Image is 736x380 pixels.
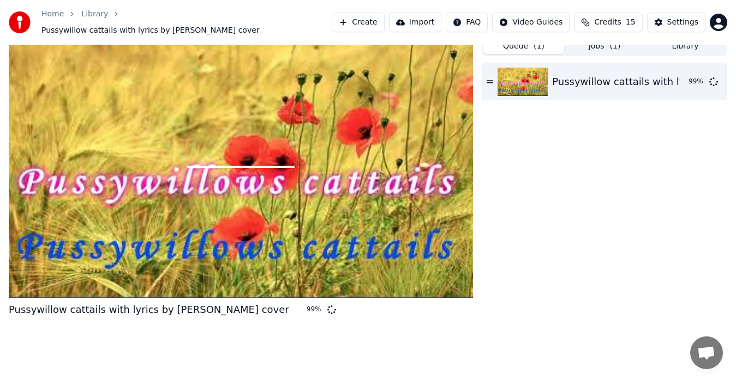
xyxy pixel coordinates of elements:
a: Open chat [690,336,723,369]
span: ( 1 ) [610,41,621,52]
span: Credits [594,17,621,28]
span: ( 1 ) [534,41,544,52]
button: Credits15 [574,13,642,32]
div: 99 % [689,77,705,86]
div: Settings [667,17,698,28]
div: Pussywillow cattails with lyrics by [PERSON_NAME] cover [9,302,289,317]
img: youka [9,11,31,33]
a: Home [41,9,64,20]
div: 99 % [307,305,323,314]
button: Video Guides [492,13,570,32]
button: Settings [647,13,705,32]
button: Create [332,13,385,32]
span: Pussywillow cattails with lyrics by [PERSON_NAME] cover [41,25,260,36]
button: Import [389,13,441,32]
a: Library [81,9,108,20]
button: FAQ [446,13,488,32]
span: 15 [626,17,636,28]
nav: breadcrumb [41,9,332,36]
button: Library [645,38,726,54]
button: Jobs [564,38,645,54]
button: Queue [483,38,564,54]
